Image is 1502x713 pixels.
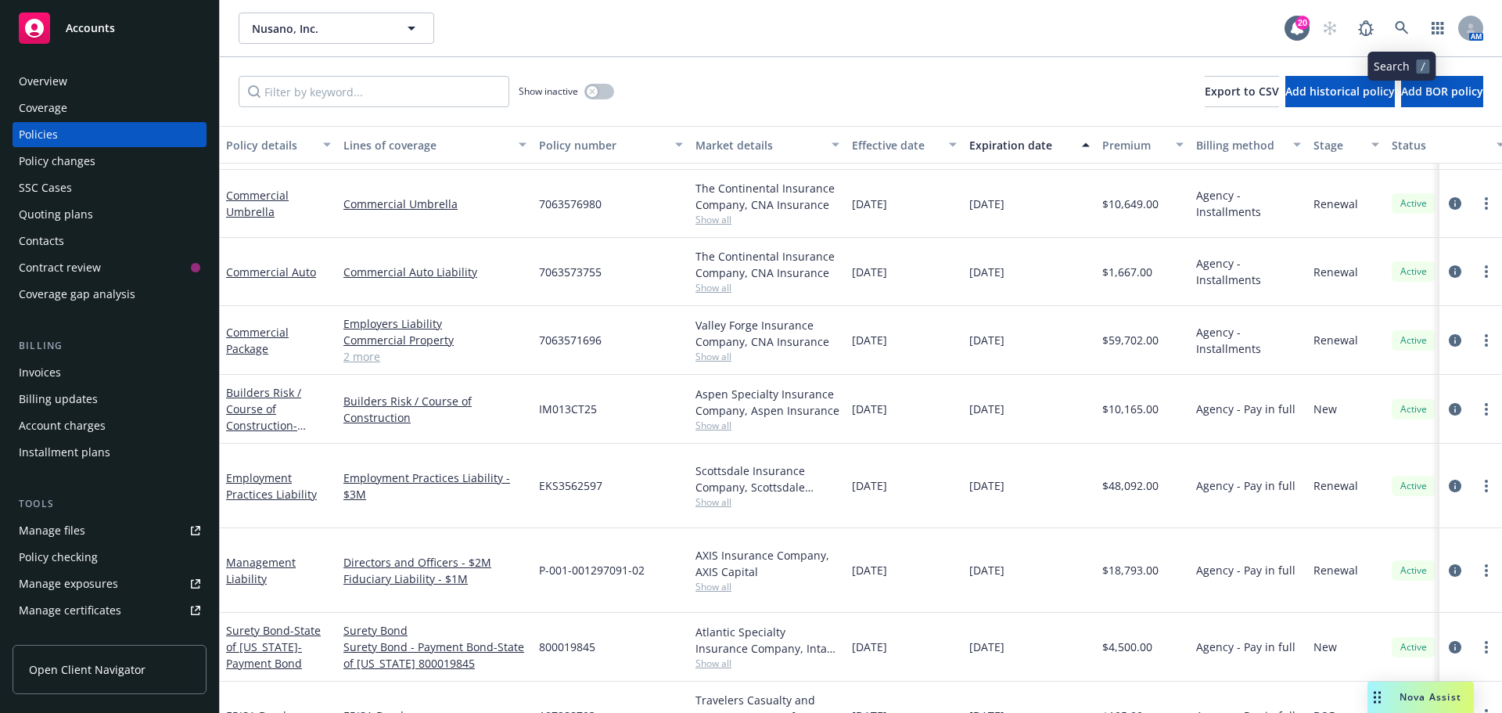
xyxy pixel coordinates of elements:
span: [DATE] [852,264,887,280]
div: Billing method [1196,137,1284,153]
span: Active [1398,265,1429,279]
span: $59,702.00 [1102,332,1159,348]
div: Lines of coverage [343,137,509,153]
button: Expiration date [963,126,1096,164]
span: 7063571696 [539,332,602,348]
a: Surety Bond [343,622,526,639]
div: Manage exposures [19,571,118,596]
div: The Continental Insurance Company, CNA Insurance [695,180,839,213]
span: [DATE] [969,196,1004,212]
a: Coverage [13,95,207,121]
span: [DATE] [852,639,887,655]
a: Commercial Package [226,325,289,356]
div: Installment plans [19,440,110,465]
span: New [1313,639,1337,655]
a: Installment plans [13,440,207,465]
a: circleInformation [1446,400,1464,419]
div: Aspen Specialty Insurance Company, Aspen Insurance [695,386,839,419]
span: Show all [695,657,839,670]
div: Premium [1102,137,1166,153]
a: Policy changes [13,149,207,174]
a: more [1477,638,1496,657]
span: [DATE] [969,562,1004,578]
span: EKS3562597 [539,477,602,494]
span: $10,649.00 [1102,196,1159,212]
div: Policy checking [19,545,98,570]
span: [DATE] [969,639,1004,655]
div: Market details [695,137,822,153]
span: Add BOR policy [1401,84,1483,99]
button: Nova Assist [1367,682,1474,713]
a: 2 more [343,348,526,365]
span: Show all [695,350,839,363]
a: Manage exposures [13,571,207,596]
a: Invoices [13,360,207,385]
div: Manage files [19,518,85,543]
div: Policy changes [19,149,95,174]
span: Show all [695,419,839,432]
button: Lines of coverage [337,126,533,164]
span: $18,793.00 [1102,562,1159,578]
a: Surety Bond - Payment Bond-State of [US_STATE] 800019845 [343,639,526,672]
a: Management Liability [226,555,296,586]
span: Renewal [1313,477,1358,494]
span: - State of [US_STATE]-Payment Bond [226,623,321,671]
a: circleInformation [1446,262,1464,281]
div: Status [1392,137,1487,153]
span: Accounts [66,22,115,34]
span: Export to CSV [1205,84,1279,99]
div: Expiration date [969,137,1073,153]
button: Add BOR policy [1401,76,1483,107]
span: Open Client Navigator [29,661,146,678]
a: Surety Bond [226,623,321,671]
span: [DATE] [969,401,1004,417]
span: $1,667.00 [1102,264,1152,280]
div: Tools [13,496,207,512]
div: Quoting plans [19,202,93,227]
a: Manage files [13,518,207,543]
span: Show all [695,213,839,226]
a: Contract review [13,255,207,280]
a: Accounts [13,6,207,50]
span: Agency - Pay in full [1196,562,1295,578]
input: Filter by keyword... [239,76,509,107]
div: AXIS Insurance Company, AXIS Capital [695,547,839,580]
button: Nusano, Inc. [239,13,434,44]
span: Renewal [1313,264,1358,280]
span: Show all [695,580,839,593]
a: more [1477,262,1496,281]
a: circleInformation [1446,477,1464,495]
span: 7063576980 [539,196,602,212]
span: [DATE] [852,401,887,417]
a: Commercial Auto [226,265,316,279]
span: Show all [695,495,839,509]
a: circleInformation [1446,638,1464,657]
a: more [1477,194,1496,213]
span: [DATE] [852,196,887,212]
span: IM013CT25 [539,401,597,417]
a: Report a Bug [1350,13,1382,44]
button: Add historical policy [1285,76,1395,107]
div: Effective date [852,137,940,153]
a: Commercial Umbrella [226,188,289,219]
a: Start snowing [1314,13,1346,44]
a: Search [1386,13,1418,44]
button: Effective date [846,126,963,164]
a: Employers Liability [343,315,526,332]
a: Switch app [1422,13,1453,44]
span: Active [1398,333,1429,347]
span: [DATE] [852,562,887,578]
div: Coverage gap analysis [19,282,135,307]
a: more [1477,477,1496,495]
a: Contacts [13,229,207,254]
div: The Continental Insurance Company, CNA Insurance [695,248,839,281]
span: [DATE] [852,332,887,348]
a: Fiduciary Liability - $1M [343,571,526,587]
span: $48,092.00 [1102,477,1159,494]
a: Employment Practices Liability - $3M [343,470,526,502]
div: Account charges [19,413,106,438]
div: Billing [13,338,207,354]
span: Nova Assist [1400,690,1461,704]
a: Overview [13,69,207,94]
span: Agency - Installments [1196,255,1301,288]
